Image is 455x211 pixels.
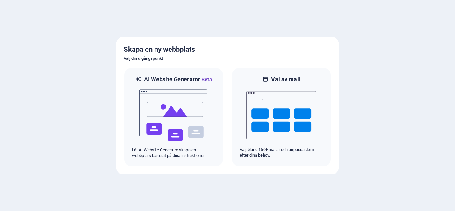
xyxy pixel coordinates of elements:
[271,76,300,83] h6: Val av mall
[124,67,224,167] div: AI Website GeneratorBetaaiLåt AI Website Generator skapa en webbplats baserat på dina instruktioner.
[124,55,331,62] h6: Välj din utgångspunkt
[231,67,331,167] div: Val av mallVälj bland 150+ mallar och anpassa dem efter dina behov.
[240,147,323,158] p: Välj bland 150+ mallar och anpassa dem efter dina behov.
[132,147,215,159] p: Låt AI Website Generator skapa en webbplats baserat på dina instruktioner.
[144,76,212,84] h6: AI Website Generator
[200,77,212,83] span: Beta
[124,44,331,55] h5: Skapa en ny webbplats
[139,84,209,147] img: ai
